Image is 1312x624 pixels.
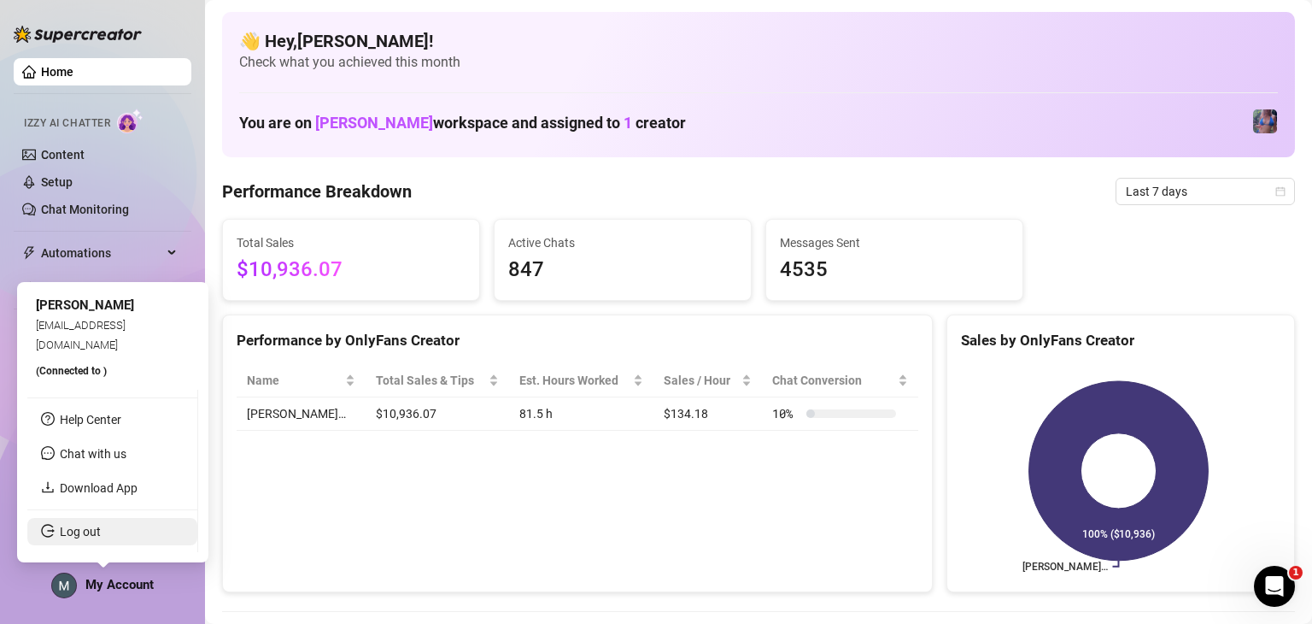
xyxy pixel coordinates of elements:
span: 4535 [780,254,1009,286]
span: 10 % [772,404,799,423]
a: Chat Monitoring [41,203,129,216]
h4: 👋 Hey, [PERSON_NAME] ! [239,29,1278,53]
span: Active Chats [508,233,737,252]
span: Chat with us [60,447,126,461]
span: [EMAIL_ADDRESS][DOMAIN_NAME] [36,319,126,350]
span: [PERSON_NAME] [315,114,433,132]
text: [PERSON_NAME]… [1022,561,1108,573]
span: 1 [1289,566,1303,580]
span: 847 [508,254,737,286]
a: Log out [60,525,101,539]
span: Last 7 days [1126,179,1285,204]
img: logo-BBDzfeDw.svg [14,26,142,43]
span: Name [247,371,342,390]
th: Name [237,364,366,397]
th: Chat Conversion [762,364,918,397]
span: Sales / Hour [664,371,739,390]
a: Help Center [60,413,121,427]
iframe: Intercom live chat [1254,566,1295,607]
div: Sales by OnlyFans Creator [961,329,1280,352]
span: calendar [1275,186,1286,197]
td: [PERSON_NAME]… [237,397,366,431]
a: Content [41,148,85,162]
span: Messages Sent [780,233,1009,252]
li: Log out [27,518,197,545]
span: Check what you achieved this month [239,53,1278,72]
span: (Connected to ) [36,365,107,377]
td: 81.5 h [509,397,653,431]
img: Jaylie [1253,109,1277,133]
span: [PERSON_NAME] [36,297,134,313]
th: Sales / Hour [653,364,763,397]
span: Chat Conversion [772,371,894,390]
span: Chat Copilot [41,274,162,301]
img: ACg8ocLEUq6BudusSbFUgfJHT7ol7Uq-BuQYr5d-mnjl9iaMWv35IQ=s96-c [52,574,76,598]
th: Total Sales & Tips [366,364,509,397]
span: My Account [85,577,154,592]
span: Total Sales & Tips [376,371,485,390]
a: Download App [60,481,138,495]
h4: Performance Breakdown [222,180,412,203]
td: $10,936.07 [366,397,509,431]
a: Setup [41,175,73,189]
div: Est. Hours Worked [519,371,630,390]
span: $10,936.07 [237,254,466,286]
span: Izzy AI Chatter [24,115,110,132]
div: Performance by OnlyFans Creator [237,329,918,352]
td: $134.18 [653,397,763,431]
a: Home [41,65,73,79]
span: Total Sales [237,233,466,252]
span: thunderbolt [22,246,36,260]
h1: You are on workspace and assigned to creator [239,114,686,132]
span: message [41,446,55,460]
span: 1 [624,114,632,132]
img: AI Chatter [117,109,143,133]
span: Automations [41,239,162,267]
